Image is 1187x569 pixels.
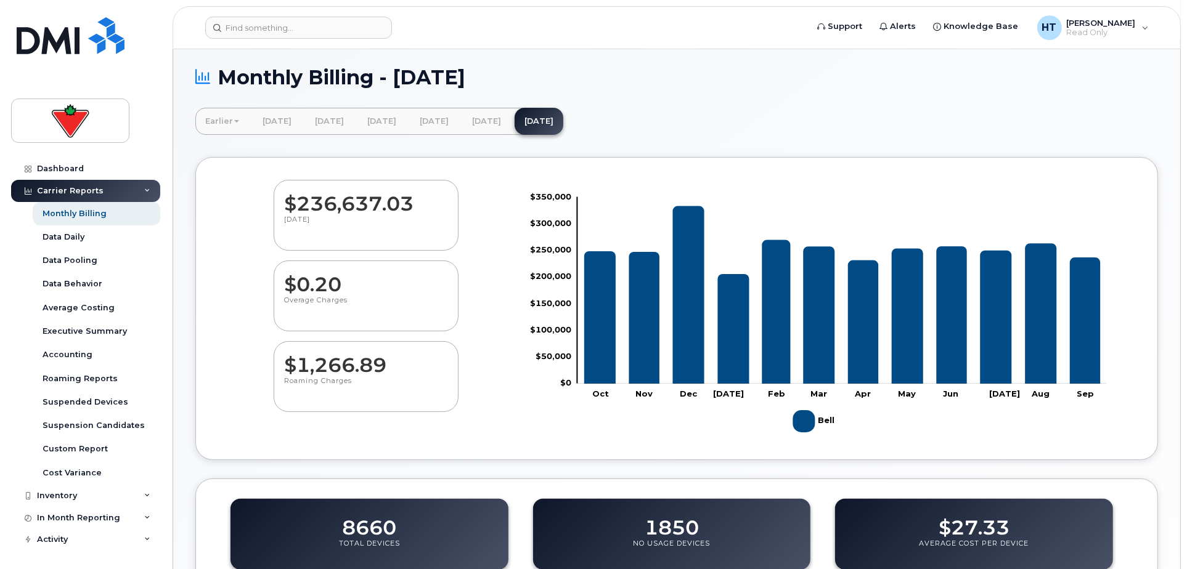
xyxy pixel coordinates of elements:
[536,351,571,361] tspan: $50,000
[925,14,1027,39] a: Knowledge Base
[284,180,448,215] dd: $236,637.03
[1077,389,1095,398] tspan: Sep
[891,20,916,33] span: Alerts
[898,389,916,398] tspan: May
[284,215,448,237] p: [DATE]
[410,108,459,135] a: [DATE]
[1042,20,1057,35] span: HT
[462,108,511,135] a: [DATE]
[1067,18,1136,28] span: [PERSON_NAME]
[793,405,838,437] g: Legend
[284,261,448,296] dd: $0.20
[530,298,571,308] tspan: $150,000
[305,108,354,135] a: [DATE]
[530,325,571,334] tspan: $100,000
[939,504,1010,539] dd: $27.33
[195,108,249,135] a: Earlier
[530,192,571,201] tspan: $350,000
[1067,28,1136,38] span: Read Only
[944,389,959,398] tspan: Jun
[530,192,1107,437] g: Chart
[635,389,653,398] tspan: Nov
[584,206,1100,384] g: Bell
[989,389,1020,398] tspan: [DATE]
[530,271,571,281] tspan: $200,000
[530,218,571,228] tspan: $300,000
[645,504,699,539] dd: 1850
[920,539,1029,561] p: Average Cost Per Device
[713,389,744,398] tspan: [DATE]
[339,539,400,561] p: Total Devices
[1029,15,1157,40] div: Heidi Tran
[810,389,827,398] tspan: Mar
[855,389,871,398] tspan: Apr
[634,539,711,561] p: No Usage Devices
[357,108,406,135] a: [DATE]
[793,405,838,437] g: Bell
[871,14,925,39] a: Alerts
[205,17,392,39] input: Find something...
[680,389,698,398] tspan: Dec
[515,108,563,135] a: [DATE]
[592,389,609,398] tspan: Oct
[769,389,786,398] tspan: Feb
[284,296,448,318] p: Overage Charges
[253,108,301,135] a: [DATE]
[342,504,396,539] dd: 8660
[530,244,571,254] tspan: $250,000
[560,378,571,388] tspan: $0
[828,20,863,33] span: Support
[284,376,448,398] p: Roaming Charges
[1031,389,1050,398] tspan: Aug
[284,342,448,376] dd: $1,266.89
[944,20,1019,33] span: Knowledge Base
[195,67,1158,88] h1: Monthly Billing - [DATE]
[809,14,871,39] a: Support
